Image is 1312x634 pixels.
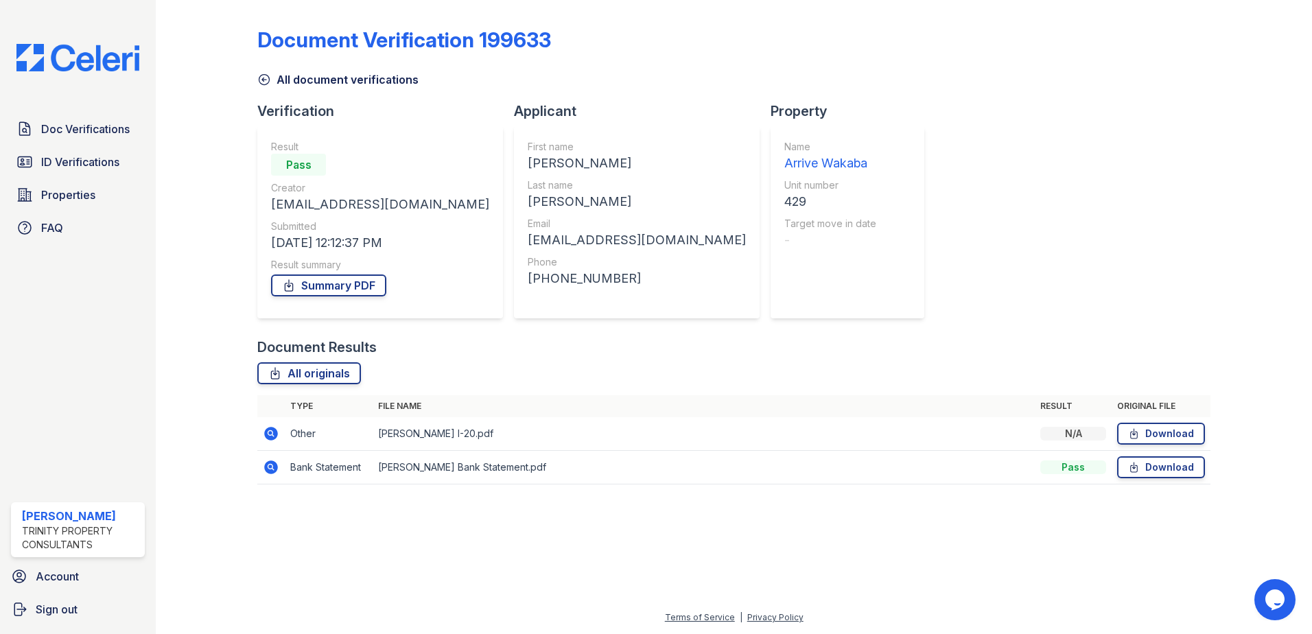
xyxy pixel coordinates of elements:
[1040,427,1106,441] div: N/A
[11,115,145,143] a: Doc Verifications
[22,524,139,552] div: Trinity Property Consultants
[784,140,876,173] a: Name Arrive Wakaba
[271,274,386,296] a: Summary PDF
[665,612,735,622] a: Terms of Service
[784,140,876,154] div: Name
[271,195,489,214] div: [EMAIL_ADDRESS][DOMAIN_NAME]
[747,612,804,622] a: Privacy Policy
[1117,423,1205,445] a: Download
[5,596,150,623] a: Sign out
[257,102,514,121] div: Verification
[784,154,876,173] div: Arrive Wakaba
[1254,579,1298,620] iframe: chat widget
[257,71,419,88] a: All document verifications
[271,140,489,154] div: Result
[22,508,139,524] div: [PERSON_NAME]
[11,214,145,242] a: FAQ
[41,187,95,203] span: Properties
[271,233,489,253] div: [DATE] 12:12:37 PM
[285,451,373,484] td: Bank Statement
[271,181,489,195] div: Creator
[771,102,935,121] div: Property
[285,417,373,451] td: Other
[36,601,78,618] span: Sign out
[528,269,746,288] div: [PHONE_NUMBER]
[257,27,551,52] div: Document Verification 199633
[1117,456,1205,478] a: Download
[271,258,489,272] div: Result summary
[528,178,746,192] div: Last name
[528,231,746,250] div: [EMAIL_ADDRESS][DOMAIN_NAME]
[11,181,145,209] a: Properties
[373,395,1035,417] th: File name
[271,220,489,233] div: Submitted
[373,451,1035,484] td: [PERSON_NAME] Bank Statement.pdf
[1112,395,1210,417] th: Original file
[41,154,119,170] span: ID Verifications
[11,148,145,176] a: ID Verifications
[528,140,746,154] div: First name
[740,612,742,622] div: |
[1035,395,1112,417] th: Result
[271,154,326,176] div: Pass
[784,178,876,192] div: Unit number
[285,395,373,417] th: Type
[5,563,150,590] a: Account
[514,102,771,121] div: Applicant
[36,568,79,585] span: Account
[528,154,746,173] div: [PERSON_NAME]
[373,417,1035,451] td: [PERSON_NAME] I-20.pdf
[784,231,876,250] div: -
[528,255,746,269] div: Phone
[784,192,876,211] div: 429
[41,220,63,236] span: FAQ
[257,362,361,384] a: All originals
[528,217,746,231] div: Email
[784,217,876,231] div: Target move in date
[528,192,746,211] div: [PERSON_NAME]
[5,44,150,71] img: CE_Logo_Blue-a8612792a0a2168367f1c8372b55b34899dd931a85d93a1a3d3e32e68fde9ad4.png
[1040,460,1106,474] div: Pass
[257,338,377,357] div: Document Results
[41,121,130,137] span: Doc Verifications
